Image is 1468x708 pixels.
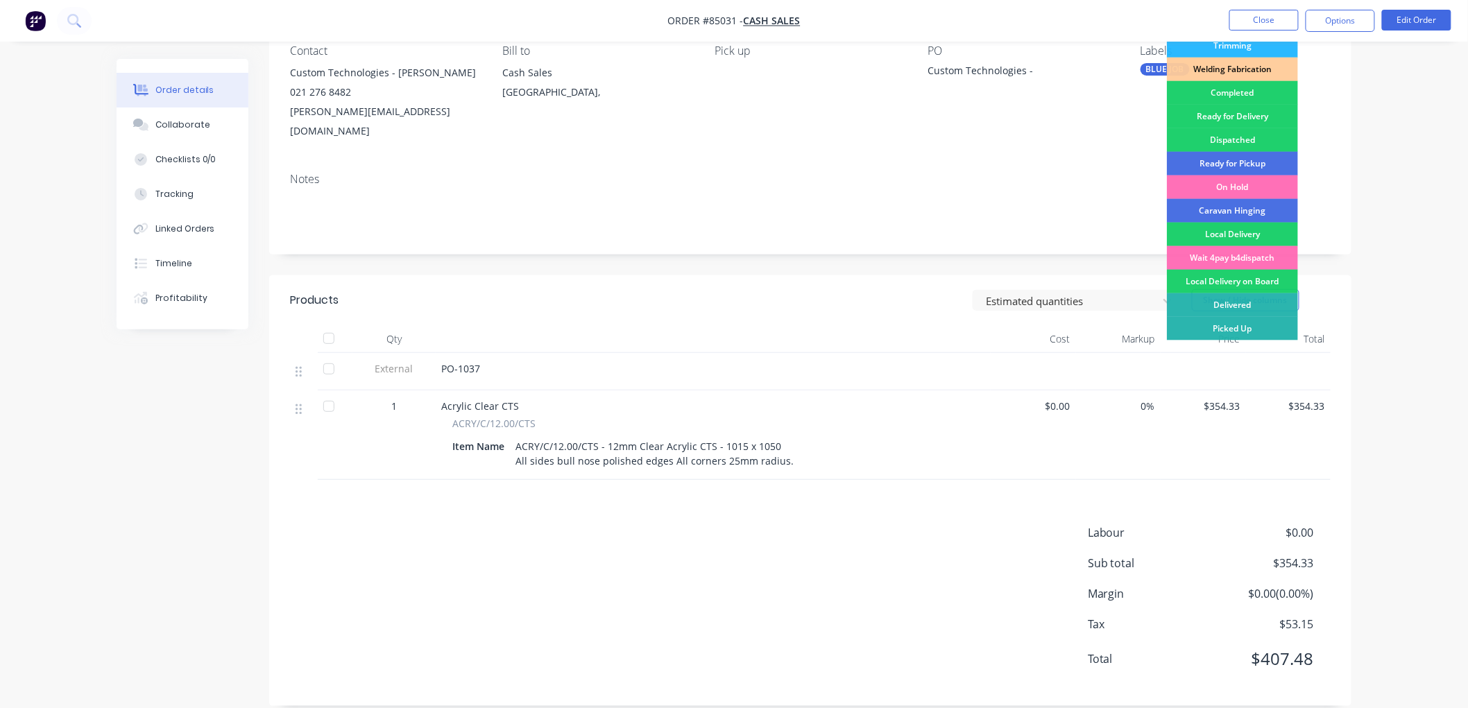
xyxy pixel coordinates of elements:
[502,44,692,58] div: Bill to
[155,292,207,304] div: Profitability
[1082,399,1156,413] span: 0%
[155,223,215,235] div: Linked Orders
[1167,58,1298,81] div: Welding Fabrication
[1167,34,1298,58] div: Trimming
[1229,10,1299,31] button: Close
[117,211,248,246] button: Linked Orders
[155,153,216,166] div: Checklists 0/0
[155,257,192,270] div: Timeline
[715,44,905,58] div: Pick up
[1076,325,1161,353] div: Markup
[1211,646,1314,671] span: $407.48
[1161,325,1246,353] div: Price
[290,83,480,102] div: 021 276 8482
[290,44,480,58] div: Contact
[668,15,744,28] span: Order #85031 -
[510,436,799,471] div: ACRY/C/12.00/CTS - 12mm Clear Acrylic CTS - 1015 x 1050 All sides bull nose polished edges All co...
[1167,317,1298,340] div: Picked Up
[1211,555,1314,571] span: $354.33
[290,102,480,141] div: [PERSON_NAME][EMAIL_ADDRESS][DOMAIN_NAME]
[155,84,214,96] div: Order details
[928,44,1118,58] div: PO
[358,361,430,376] span: External
[1088,555,1211,571] span: Sub total
[1167,293,1298,317] div: Delivered
[1211,585,1314,602] span: $0.00 ( 0.00 %)
[502,63,692,107] div: Cash Sales[GEOGRAPHIC_DATA],
[1167,223,1298,246] div: Local Delivery
[1167,199,1298,223] div: Caravan Hinging
[155,188,194,200] div: Tracking
[1141,63,1190,76] div: BLUE JOB
[1141,44,1331,58] div: Labels
[290,63,480,83] div: Custom Technologies - [PERSON_NAME]
[502,63,692,83] div: Cash Sales
[1211,524,1314,541] span: $0.00
[1167,105,1298,128] div: Ready for Delivery
[928,63,1101,83] div: Custom Technologies -
[290,292,339,309] div: Products
[452,416,536,431] span: ACRY/C/12.00/CTS
[991,325,1076,353] div: Cost
[1167,246,1298,270] div: Wait 4pay b4dispatch
[352,325,436,353] div: Qty
[1088,650,1211,667] span: Total
[1306,10,1375,32] button: Options
[1088,616,1211,632] span: Tax
[1382,10,1451,31] button: Edit Order
[441,399,519,413] span: Acrylic Clear CTS
[1167,270,1298,293] div: Local Delivery on Board
[1167,81,1298,105] div: Completed
[117,73,248,107] button: Order details
[117,281,248,316] button: Profitability
[452,436,510,456] div: Item Name
[117,246,248,281] button: Timeline
[1167,152,1298,175] div: Ready for Pickup
[996,399,1070,413] span: $0.00
[1167,128,1298,152] div: Dispatched
[1088,585,1211,602] span: Margin
[117,177,248,211] button: Tracking
[117,107,248,142] button: Collaborate
[441,362,480,375] span: PO-1037
[117,142,248,177] button: Checklists 0/0
[25,10,46,31] img: Factory
[1167,175,1298,199] div: On Hold
[290,63,480,141] div: Custom Technologies - [PERSON_NAME]021 276 8482[PERSON_NAME][EMAIL_ADDRESS][DOMAIN_NAME]
[155,119,210,131] div: Collaborate
[391,399,397,413] span: 1
[1166,399,1240,413] span: $354.33
[744,15,801,28] a: Cash Sales
[290,173,1331,186] div: Notes
[1211,616,1314,632] span: $53.15
[1088,524,1211,541] span: Labour
[1252,399,1326,413] span: $354.33
[502,83,692,102] div: [GEOGRAPHIC_DATA],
